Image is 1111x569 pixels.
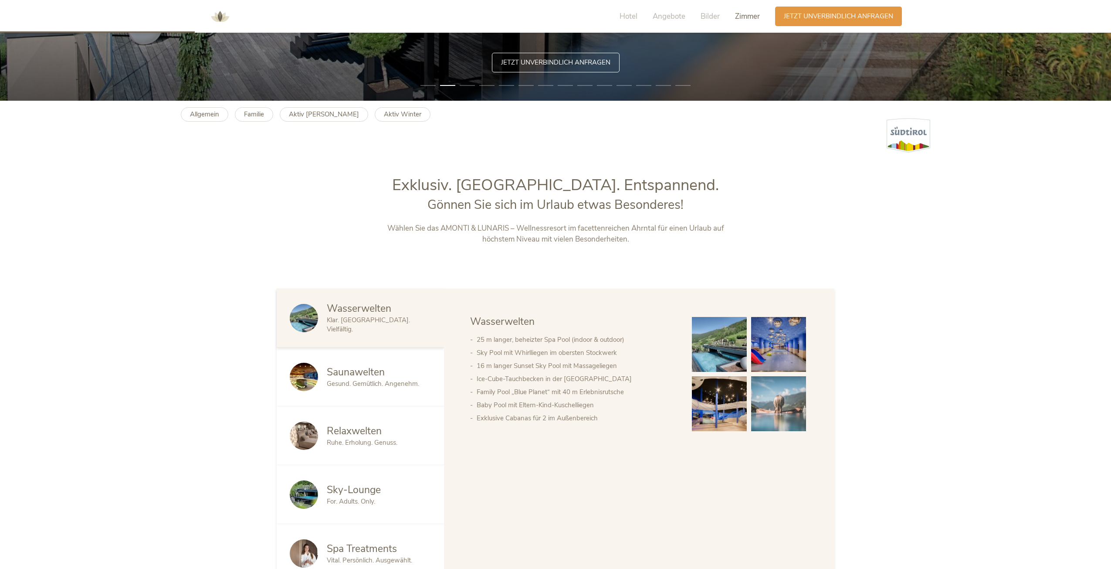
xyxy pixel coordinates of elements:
[327,483,381,497] span: Sky-Lounge
[477,333,674,346] li: 25 m langer, beheizter Spa Pool (indoor & outdoor)
[327,424,382,438] span: Relaxwelten
[392,174,719,196] span: Exklusiv. [GEOGRAPHIC_DATA]. Entspannend.
[477,359,674,372] li: 16 m langer Sunset Sky Pool mit Massageliegen
[375,107,430,122] a: Aktiv Winter
[501,58,610,67] span: Jetzt unverbindlich anfragen
[620,11,637,21] span: Hotel
[327,365,385,379] span: Saunawelten
[289,110,359,119] b: Aktiv [PERSON_NAME]
[427,196,684,213] span: Gönnen Sie sich im Urlaub etwas Besonderes!
[653,11,685,21] span: Angebote
[327,497,375,506] span: For. Adults. Only.
[327,379,419,388] span: Gesund. Gemütlich. Angenehm.
[280,107,368,122] a: Aktiv [PERSON_NAME]
[887,118,930,153] img: Südtirol
[477,372,674,385] li: Ice-Cube-Tauchbecken in der [GEOGRAPHIC_DATA]
[244,110,264,119] b: Familie
[207,13,233,19] a: AMONTI & LUNARIS Wellnessresort
[207,3,233,30] img: AMONTI & LUNARIS Wellnessresort
[477,385,674,399] li: Family Pool „Blue Planet“ mit 40 m Erlebnisrutsche
[190,110,219,119] b: Allgemein
[477,399,674,412] li: Baby Pool mit Eltern-Kind-Kuschelliegen
[784,12,893,21] span: Jetzt unverbindlich anfragen
[327,302,391,315] span: Wasserwelten
[735,11,760,21] span: Zimmer
[384,110,421,119] b: Aktiv Winter
[181,107,228,122] a: Allgemein
[327,542,397,555] span: Spa Treatments
[235,107,273,122] a: Familie
[374,223,738,245] p: Wählen Sie das AMONTI & LUNARIS – Wellnessresort im facettenreichen Ahrntal für einen Urlaub auf ...
[470,315,535,328] span: Wasserwelten
[327,438,397,447] span: Ruhe. Erholung. Genuss.
[327,556,412,565] span: Vital. Persönlich. Ausgewählt.
[477,346,674,359] li: Sky Pool mit Whirlliegen im obersten Stockwerk
[701,11,720,21] span: Bilder
[477,412,674,425] li: Exklusive Cabanas für 2 im Außenbereich
[327,316,410,334] span: Klar. [GEOGRAPHIC_DATA]. Vielfältig.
